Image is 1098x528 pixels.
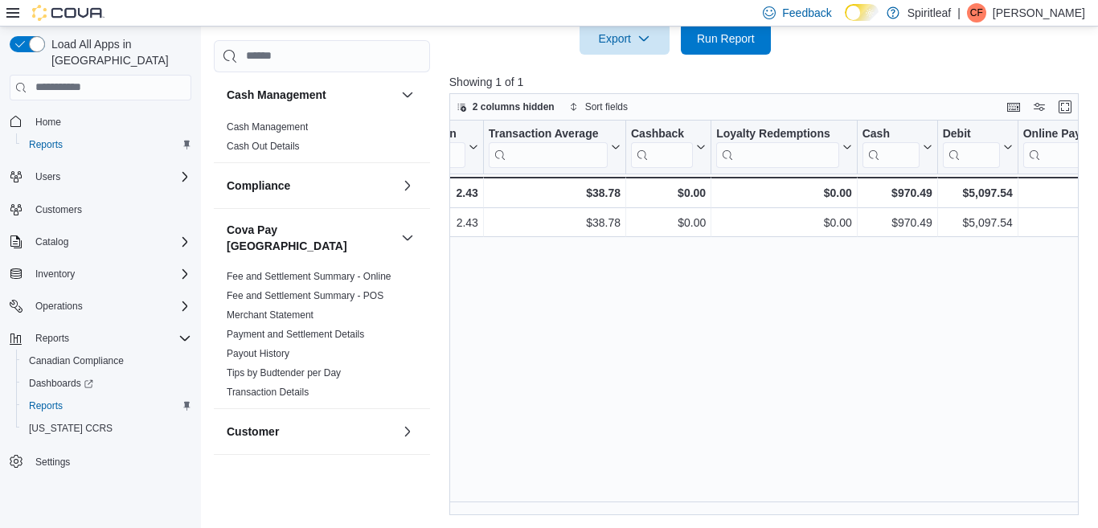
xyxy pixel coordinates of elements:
a: [US_STATE] CCRS [23,419,119,438]
span: Reports [35,332,69,345]
div: $5,097.54 [943,183,1013,203]
div: $38.78 [489,213,621,232]
span: CF [970,3,983,23]
span: Settings [35,456,70,469]
span: Run Report [697,31,755,47]
p: Showing 1 of 1 [449,74,1085,90]
a: Home [29,113,68,132]
span: Settings [29,451,191,471]
a: Payment and Settlement Details [227,329,364,340]
span: Washington CCRS [23,419,191,438]
div: 2.43 [350,213,477,232]
button: Inventory [3,263,198,285]
div: Loyalty Redemptions [716,126,839,141]
div: Qty Per Transaction [350,126,465,141]
button: Users [3,166,198,188]
button: Keyboard shortcuts [1004,97,1023,117]
span: Reports [23,135,191,154]
button: Discounts & Promotions [398,468,417,487]
button: Sort fields [563,97,634,117]
span: Payout History [227,347,289,360]
div: $0.00 [631,183,706,203]
button: Run Report [681,23,771,55]
span: Transaction Details [227,386,309,399]
div: Transaction Average [489,126,608,141]
nav: Complex example [10,104,191,515]
button: Compliance [227,178,395,194]
a: Transaction Details [227,387,309,398]
div: Loyalty Redemptions [716,126,839,167]
button: Export [580,23,670,55]
span: 2 columns hidden [473,100,555,113]
button: Loyalty Redemptions [716,126,852,167]
span: Reports [29,138,63,151]
span: Dashboards [23,374,191,393]
button: Cash Management [398,85,417,104]
span: Reports [29,399,63,412]
button: Reports [29,329,76,348]
div: Qty Per Transaction [350,126,465,167]
span: Users [29,167,191,186]
button: Compliance [398,176,417,195]
button: [US_STATE] CCRS [16,417,198,440]
a: Canadian Compliance [23,351,130,370]
div: Cash [862,126,920,167]
p: [PERSON_NAME] [993,3,1085,23]
span: Sort fields [585,100,628,113]
div: $0.00 [716,183,852,203]
a: Fee and Settlement Summary - POS [227,290,383,301]
span: Customers [35,203,82,216]
p: Spiritleaf [907,3,951,23]
div: Cash [862,126,920,141]
span: Inventory [35,268,75,280]
button: Enter fullscreen [1055,97,1075,117]
div: Cash Management [214,117,430,162]
span: Feedback [782,5,831,21]
a: Merchant Statement [227,309,313,321]
button: Customer [398,422,417,441]
button: Inventory [29,264,81,284]
div: $970.49 [862,213,932,232]
span: Operations [29,297,191,316]
h3: Cash Management [227,87,326,103]
span: Canadian Compliance [29,354,124,367]
span: [US_STATE] CCRS [29,422,113,435]
span: Load All Apps in [GEOGRAPHIC_DATA] [45,36,191,68]
span: Home [35,116,61,129]
div: $970.49 [862,183,932,203]
button: Customers [3,198,198,221]
button: Display options [1030,97,1049,117]
div: Transaction Average [489,126,608,167]
button: Catalog [3,231,198,253]
button: Cova Pay [GEOGRAPHIC_DATA] [227,222,395,254]
span: Tips by Budtender per Day [227,366,341,379]
button: Operations [3,295,198,317]
h3: Customer [227,424,279,440]
button: Catalog [29,232,75,252]
div: Debit [943,126,1000,167]
button: Debit [943,126,1013,167]
span: Payment and Settlement Details [227,328,364,341]
a: Tips by Budtender per Day [227,367,341,379]
a: Settings [29,452,76,472]
div: $0.00 [716,213,852,232]
span: Reports [23,396,191,415]
button: Reports [3,327,198,350]
button: Transaction Average [489,126,621,167]
div: Cashback [631,126,693,167]
button: Customer [227,424,395,440]
span: Catalog [29,232,191,252]
span: Operations [35,300,83,313]
a: Payout History [227,348,289,359]
img: Cova [32,5,104,21]
span: Inventory [29,264,191,284]
div: Chelsea F [967,3,986,23]
button: Cash [862,126,932,167]
span: Users [35,170,60,183]
button: Settings [3,449,198,473]
span: Home [29,112,191,132]
span: Customers [29,199,191,219]
span: Cash Management [227,121,308,133]
p: | [957,3,961,23]
div: Cova Pay [GEOGRAPHIC_DATA] [214,267,430,408]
